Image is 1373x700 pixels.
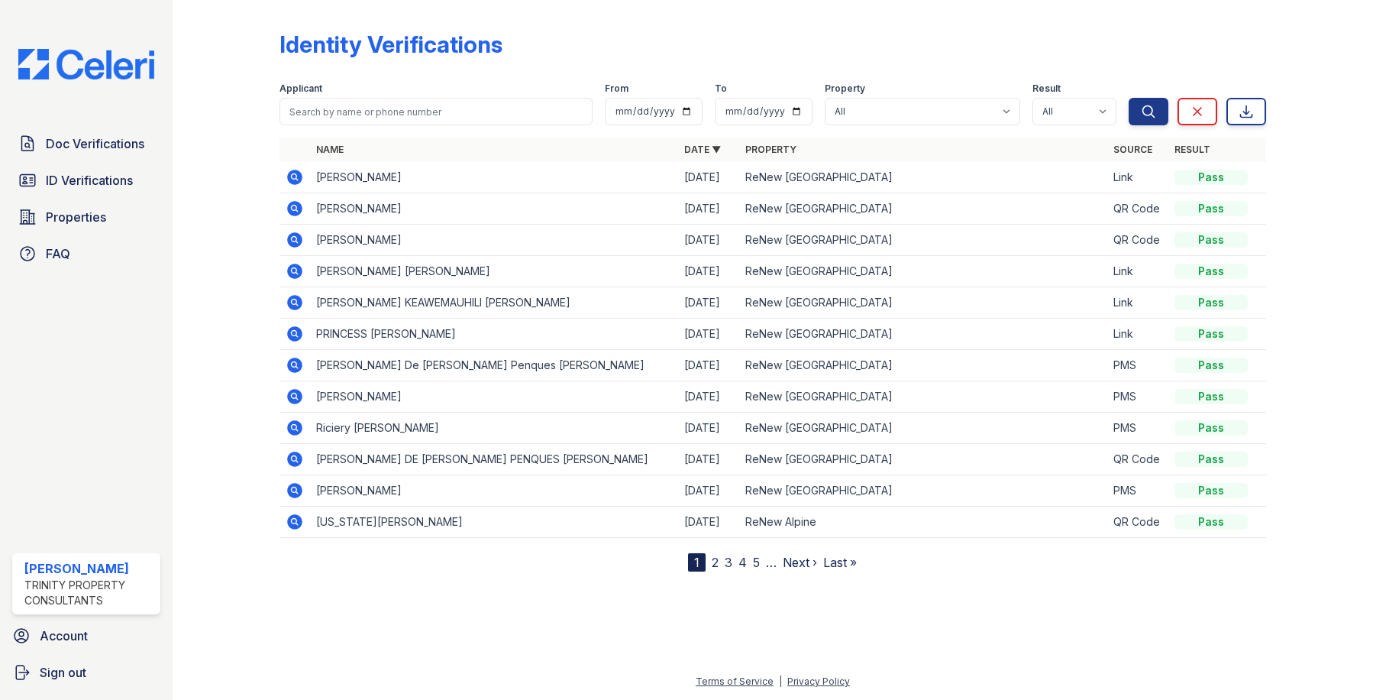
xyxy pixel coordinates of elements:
[6,49,166,79] img: CE_Logo_Blue-a8612792a0a2168367f1c8372b55b34899dd931a85d93a1a3d3e32e68fde9ad4.png
[678,256,739,287] td: [DATE]
[310,381,678,413] td: [PERSON_NAME]
[1174,295,1248,310] div: Pass
[12,202,160,232] a: Properties
[46,171,133,190] span: ID Verifications
[46,245,70,263] span: FAQ
[279,98,593,125] input: Search by name or phone number
[678,381,739,413] td: [DATE]
[1107,507,1168,538] td: QR Code
[40,663,86,682] span: Sign out
[279,83,322,95] label: Applicant
[1107,475,1168,507] td: PMS
[678,413,739,444] td: [DATE]
[739,413,1107,444] td: ReNew [GEOGRAPHIC_DATA]
[1107,193,1168,225] td: QR Code
[1174,170,1248,185] div: Pass
[739,350,1107,381] td: ReNew [GEOGRAPHIC_DATA]
[739,444,1107,475] td: ReNew [GEOGRAPHIC_DATA]
[1107,256,1168,287] td: Link
[310,413,678,444] td: Riciery [PERSON_NAME]
[1107,319,1168,350] td: Link
[678,507,739,538] td: [DATE]
[678,162,739,193] td: [DATE]
[1174,389,1248,404] div: Pass
[1174,144,1210,155] a: Result
[12,128,160,159] a: Doc Verifications
[678,287,739,319] td: [DATE]
[725,555,732,570] a: 3
[1174,452,1248,467] div: Pass
[1107,413,1168,444] td: PMS
[1174,358,1248,373] div: Pass
[753,555,760,570] a: 5
[1032,83,1061,95] label: Result
[310,350,678,381] td: [PERSON_NAME] De [PERSON_NAME] Penques [PERSON_NAME]
[1107,287,1168,319] td: Link
[739,225,1107,256] td: ReNew [GEOGRAPHIC_DATA]
[712,555,719,570] a: 2
[825,83,865,95] label: Property
[1107,225,1168,256] td: QR Code
[316,144,344,155] a: Name
[823,555,857,570] a: Last »
[688,553,706,572] div: 1
[696,676,774,687] a: Terms of Service
[1174,420,1248,436] div: Pass
[678,193,739,225] td: [DATE]
[310,444,678,475] td: [PERSON_NAME] DE [PERSON_NAME] PENQUES [PERSON_NAME]
[310,193,678,225] td: [PERSON_NAME]
[738,555,747,570] a: 4
[779,676,782,687] div: |
[310,475,678,507] td: [PERSON_NAME]
[1107,162,1168,193] td: Link
[1174,232,1248,248] div: Pass
[1107,381,1168,413] td: PMS
[715,83,727,95] label: To
[6,621,166,651] a: Account
[46,134,144,153] span: Doc Verifications
[1174,326,1248,342] div: Pass
[766,553,777,572] span: …
[1174,483,1248,498] div: Pass
[739,319,1107,350] td: ReNew [GEOGRAPHIC_DATA]
[12,165,160,196] a: ID Verifications
[310,256,678,287] td: [PERSON_NAME] [PERSON_NAME]
[46,208,106,226] span: Properties
[739,287,1107,319] td: ReNew [GEOGRAPHIC_DATA]
[310,225,678,256] td: [PERSON_NAME]
[678,475,739,507] td: [DATE]
[1107,444,1168,475] td: QR Code
[6,657,166,688] a: Sign out
[1107,350,1168,381] td: PMS
[739,162,1107,193] td: ReNew [GEOGRAPHIC_DATA]
[739,193,1107,225] td: ReNew [GEOGRAPHIC_DATA]
[678,225,739,256] td: [DATE]
[787,676,850,687] a: Privacy Policy
[739,381,1107,413] td: ReNew [GEOGRAPHIC_DATA]
[24,559,154,578] div: [PERSON_NAME]
[745,144,796,155] a: Property
[310,162,678,193] td: [PERSON_NAME]
[40,627,88,645] span: Account
[310,319,678,350] td: PRINCESS [PERSON_NAME]
[739,507,1107,538] td: ReNew Alpine
[678,350,739,381] td: [DATE]
[739,256,1107,287] td: ReNew [GEOGRAPHIC_DATA]
[1113,144,1152,155] a: Source
[684,144,721,155] a: Date ▼
[678,444,739,475] td: [DATE]
[783,555,817,570] a: Next ›
[605,83,628,95] label: From
[1174,201,1248,216] div: Pass
[310,287,678,319] td: [PERSON_NAME] KEAWEMAUHILI [PERSON_NAME]
[678,319,739,350] td: [DATE]
[739,475,1107,507] td: ReNew [GEOGRAPHIC_DATA]
[279,31,502,58] div: Identity Verifications
[310,507,678,538] td: [US_STATE][PERSON_NAME]
[12,238,160,269] a: FAQ
[1174,514,1248,530] div: Pass
[1174,264,1248,279] div: Pass
[24,578,154,608] div: Trinity Property Consultants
